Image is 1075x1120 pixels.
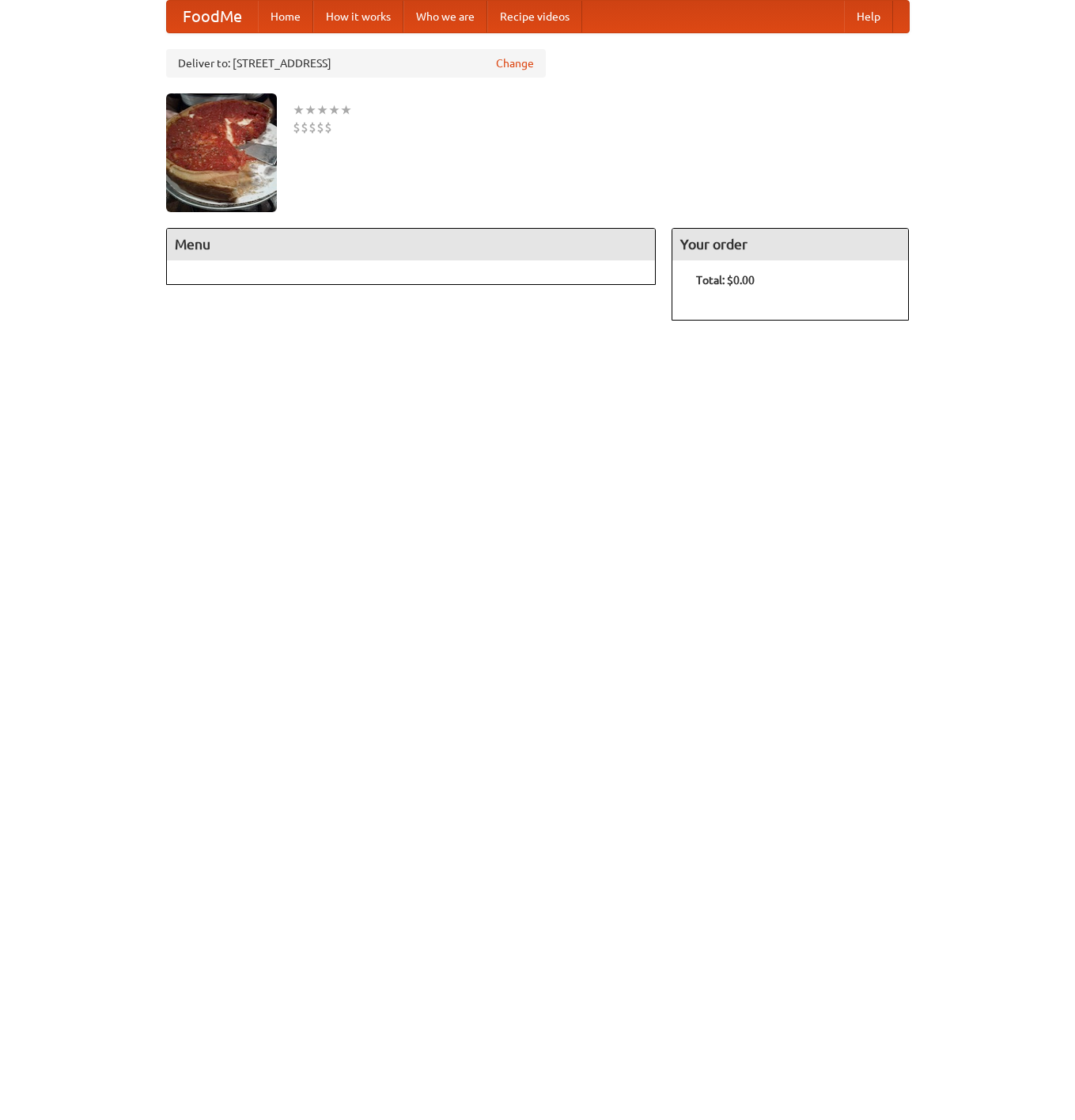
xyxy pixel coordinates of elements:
a: Home [258,1,313,32]
h4: Menu [167,229,656,260]
a: Recipe videos [487,1,582,32]
li: ★ [293,101,305,119]
a: Who we are [403,1,487,32]
li: $ [308,119,316,136]
a: How it works [313,1,403,32]
b: Total: $0.00 [696,274,755,287]
li: $ [316,119,324,136]
li: $ [301,119,308,136]
li: $ [293,119,301,136]
h4: Your order [672,229,908,260]
li: ★ [316,101,328,119]
div: Deliver to: [STREET_ADDRESS] [166,49,546,78]
li: ★ [305,101,316,119]
img: angular.jpg [166,93,277,212]
li: ★ [328,101,340,119]
a: Help [844,1,893,32]
a: Change [496,55,534,71]
a: FoodMe [167,1,258,32]
li: ★ [340,101,352,119]
li: $ [324,119,332,136]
